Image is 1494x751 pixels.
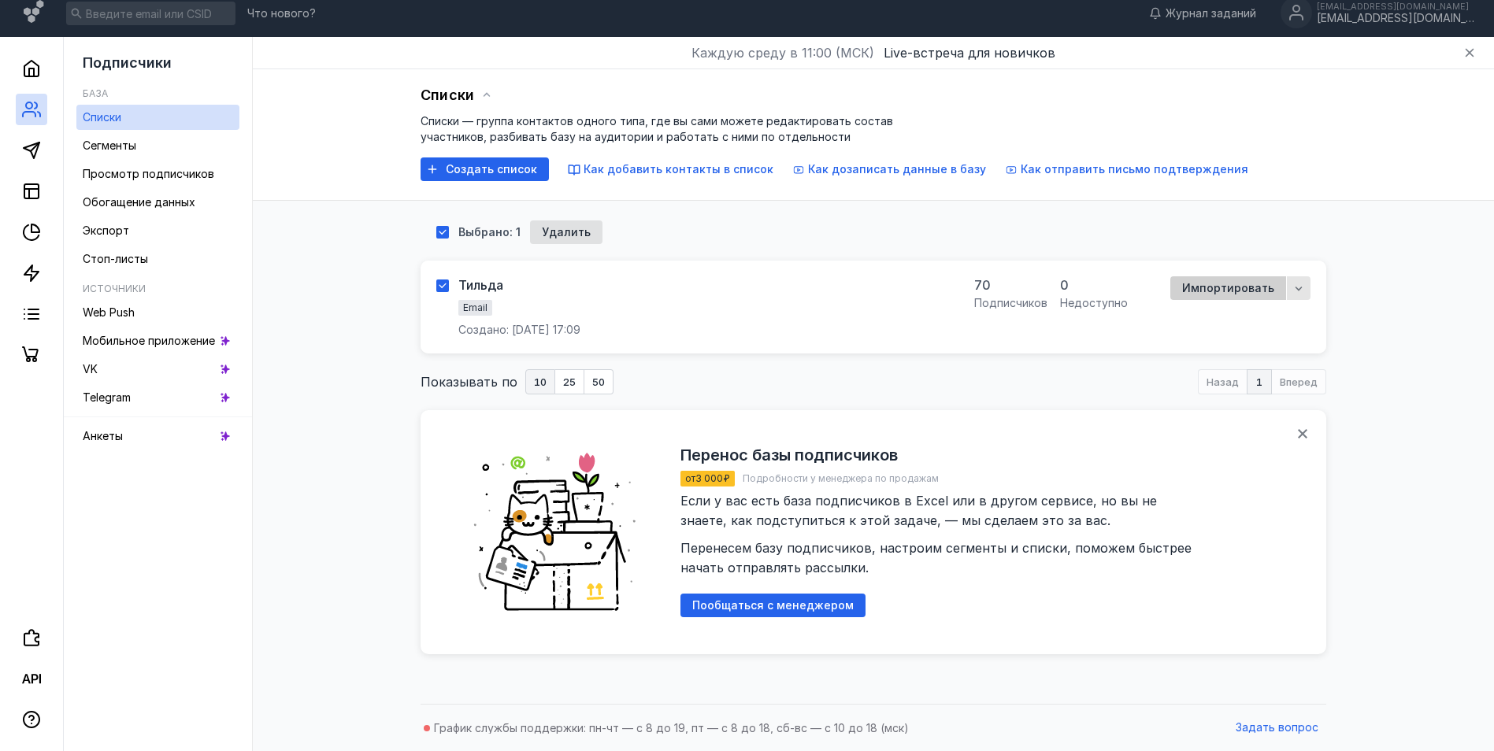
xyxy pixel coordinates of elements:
span: Задать вопрос [1236,721,1318,734]
button: Импортировать [1170,276,1286,300]
a: Тильда [458,276,503,294]
button: Задать вопрос [1228,716,1326,740]
a: Мобильное приложение [76,328,239,353]
div: [EMAIL_ADDRESS][DOMAIN_NAME] [1317,12,1474,25]
span: График службы поддержки: пн-чт — с 8 до 19, пт — с 8 до 18, сб-вс — с 10 до 18 (мск) [434,721,909,734]
a: Обогащение данных [76,190,239,215]
span: Списки [421,87,474,104]
span: Мобильное приложение [83,334,215,347]
span: Live-встреча для новичков [884,45,1055,61]
span: 25 [563,377,576,387]
span: Показывать по [421,372,517,391]
div: [EMAIL_ADDRESS][DOMAIN_NAME] [1317,2,1474,11]
span: Стоп-листы [83,252,148,265]
span: Каждую среду в 11:00 (МСК) [691,43,874,62]
span: Email [463,302,487,313]
h2: Перенос базы подписчиков [680,446,898,464]
span: Что нового? [247,8,316,19]
span: Если у вас есть база подписчиков в Excel или в другом сервисе, но вы не знаете, как подступиться ... [680,493,1196,575]
button: Как дозаписать данные в базу [792,161,986,177]
span: 10 [534,377,547,387]
a: Анкеты [76,424,239,449]
h5: Источники [83,283,146,294]
span: Пообщаться с менеджером [692,599,854,612]
div: подписчиков [974,295,1047,311]
a: Стоп-листы [76,246,239,272]
span: Экспорт [83,224,129,237]
button: Создать список [421,157,549,181]
span: Списки [83,110,121,124]
div: 70 [974,276,1047,294]
div: Тильда [458,277,503,293]
img: ede9931b45d85a8c5f1be7e1d817e0cd.png [460,434,657,631]
a: Что нового? [239,8,324,19]
input: Введите email или CSID [66,2,235,25]
span: Списки — группа контактов одного типа, где вы сами можете редактировать состав участников, разбив... [421,114,893,143]
a: Списки [76,105,239,130]
span: Web Push [83,305,135,319]
span: Импортировать [1182,282,1274,295]
span: Telegram [83,390,131,404]
span: VK [83,362,98,375]
span: Как отправить письмо подтверждения [1021,162,1248,176]
div: недоступно [1060,295,1128,311]
span: Подписчики [83,54,172,71]
h5: База [83,87,108,99]
span: Анкеты [83,429,123,442]
span: Подробности у менеджера по продажам [743,472,939,484]
button: Удалить [530,220,602,244]
button: 10 [525,369,555,394]
button: 25 [555,369,584,394]
a: Сегменты [76,133,239,158]
span: Создано: [DATE] 17:09 [458,322,580,338]
button: 50 [584,369,614,394]
span: от 3 000 ₽ [685,472,730,484]
span: Удалить [542,226,591,239]
span: Создать список [446,163,537,176]
span: Журнал заданий [1166,6,1256,21]
a: Просмотр подписчиков [76,161,239,187]
span: Обогащение данных [83,195,195,209]
button: Пообщаться с менеджером [680,594,866,617]
button: Live-встреча для новичков [884,43,1055,62]
div: Выбрано: 1 [458,227,521,238]
span: Как дозаписать данные в базу [808,162,986,176]
span: Сегменты [83,139,136,152]
div: 0 [1060,276,1128,294]
a: Telegram [76,385,239,410]
span: 50 [592,377,605,387]
a: VK [76,357,239,382]
button: Как отправить письмо подтверждения [1005,161,1248,177]
a: Web Push [76,300,239,325]
a: Журнал заданий [1141,6,1264,21]
button: Как добавить контакты в список [568,161,773,177]
span: Как добавить контакты в список [584,162,773,176]
span: Просмотр подписчиков [83,167,214,180]
a: Экспорт [76,218,239,243]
